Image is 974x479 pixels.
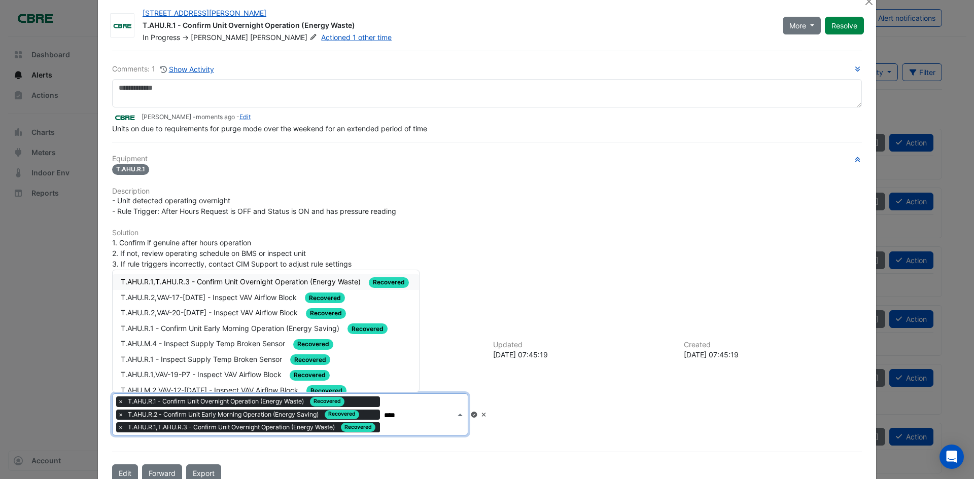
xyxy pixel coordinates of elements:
span: Recovered [325,410,359,419]
span: T.AHU.R.2 - Confirm Unit Early Morning Operation (Energy Saving) [128,410,321,419]
span: T.AHU.R.1,T.AHU.R.3 - Confirm Unit Overnight Operation (Energy Waste) [128,423,337,432]
a: Edit [239,113,251,121]
button: More [783,17,821,34]
span: × [116,410,125,420]
span: T.AHU.R.1,VAV-19-P7 - Inspect VAV Airflow Block [121,370,284,379]
button: Resolve [825,17,864,34]
h6: Equipment [112,155,862,163]
span: T.AHU.R.2 - Confirm Unit Early Morning Operation (Energy Saving) [125,410,364,420]
span: T.AHU.R.1 [112,164,149,175]
span: 1. Confirm if genuine after hours operation 2. If not, review operating schedule on BMS or inspec... [112,238,352,268]
span: Recovered [306,308,346,319]
span: T.AHU.R.1 - Confirm Unit Overnight Operation (Energy Waste) [125,396,349,407]
img: CBRE Charter Hall [112,112,137,123]
span: More [789,20,806,31]
h6: Created [684,341,862,349]
div: T.AHU.R.1 - Confirm Unit Overnight Operation (Energy Waste) [143,20,771,32]
div: Comments: 1 [112,63,215,75]
span: T.AHU.R.2,VAV-20-[DATE] - Inspect VAV Airflow Block [121,308,300,317]
a: [STREET_ADDRESS][PERSON_NAME] [143,9,266,17]
span: -> [182,33,189,42]
small: [PERSON_NAME] - - [142,113,251,122]
ng-dropdown-panel: Options list [112,270,420,392]
span: [PERSON_NAME] [191,33,248,42]
div: [DATE] 07:45:19 [493,349,672,360]
h6: Description [112,187,862,196]
h6: Attachments: 0 [112,281,862,290]
span: T.AHU.R.2,VAV-17-[DATE] - Inspect VAV Airflow Block [121,293,299,302]
span: [PERSON_NAME] [250,32,319,43]
div: Open Intercom Messenger [940,445,964,469]
span: Recovered [290,370,330,381]
span: T.AHU.R.1,T.AHU.R.3 - Confirm Unit Overnight Operation (Energy Waste) [121,277,363,286]
img: CBRE Charter Hall [111,21,134,31]
h6: Linked Alerts [112,381,862,389]
span: - Unit detected operating overnight - Rule Trigger: After Hours Request is OFF and Status is ON a... [112,196,396,215]
span: Recovered [310,397,344,406]
span: T.AHU.R.1,T.AHU.R.3 - Confirm Unit Overnight Operation (Energy Waste) [125,422,380,432]
span: Recovered [347,323,388,334]
span: Recovered [290,354,330,365]
a: Actioned 1 other time [321,33,392,42]
span: Recovered [305,292,345,303]
span: Recovered [293,339,333,350]
span: Recovered [369,277,409,288]
span: 2025-08-25 07:45:19 [196,113,235,121]
span: T.AHU.R.1 - Confirm Unit Early Morning Operation (Energy Saving) [121,324,341,333]
span: Units on due to requirements for purge mode over the weekend for an extended period of time [112,124,427,133]
span: In Progress [143,33,180,42]
span: T.AHU.M.2,VAV-12-[DATE] - Inspect VAV Airflow Block [121,386,300,394]
span: × [116,422,125,432]
div: [DATE] 07:45:19 [684,349,862,360]
span: × [116,396,125,407]
span: T.AHU.M.4 - Inspect Supply Temp Broken Sensor [121,339,287,348]
button: Show Activity [159,63,215,75]
h6: Solution [112,229,862,237]
span: Recovered [306,385,346,396]
span: T.AHU.R.1 - Inspect Supply Temp Broken Sensor [121,355,284,363]
span: T.AHU.R.1 - Confirm Unit Overnight Operation (Energy Waste) [128,397,306,406]
span: Recovered [341,423,375,432]
h6: Updated [493,341,672,349]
